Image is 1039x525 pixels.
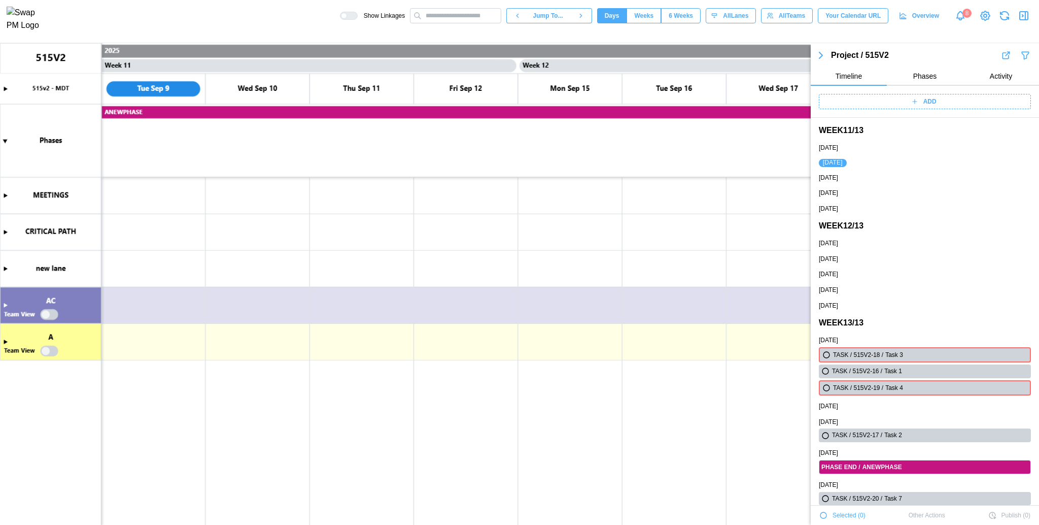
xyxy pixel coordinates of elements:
span: Jump To... [533,9,563,23]
a: [DATE] [819,336,838,345]
div: TASK / 515V2-17 / [832,431,882,440]
span: Timeline [836,73,862,80]
a: WEEK 13 / 13 [819,317,863,330]
a: [DATE] [819,402,838,411]
a: [DATE] [823,159,843,166]
span: ADD [923,94,937,109]
span: All Teams [779,9,805,23]
span: Your Calendar URL [825,9,881,23]
button: Selected (0) [819,508,866,523]
span: Show Linkages [358,12,405,20]
a: WEEK 11 / 13 [819,124,863,137]
a: WEEK 12 / 13 [819,220,863,233]
button: Close Drawer [1017,9,1031,23]
span: All Lanes [723,9,748,23]
a: [DATE] [819,270,838,279]
a: [DATE] [819,417,838,427]
a: [DATE] [819,301,838,311]
button: Export Results [1000,50,1012,61]
a: [DATE] [819,173,838,183]
a: [DATE] [819,143,838,153]
span: Weeks [634,9,653,23]
div: TASK / 515V2-19 / [833,383,883,393]
div: Task 7 [884,494,1018,504]
a: Notifications [952,7,969,24]
a: [DATE] [819,480,838,490]
span: Activity [990,73,1012,80]
span: Phases [913,73,937,80]
span: 6 Weeks [669,9,693,23]
img: Swap PM Logo [7,7,48,32]
button: Refresh Grid [997,9,1012,23]
button: Filter [1020,50,1031,61]
a: [DATE] [819,254,838,264]
div: ANEWPHASE [862,463,1017,472]
span: Days [605,9,619,23]
a: [DATE] [819,285,838,295]
div: PHASE END / [821,463,860,472]
a: [DATE] [819,448,838,458]
div: Task 1 [884,367,1018,376]
div: TASK / 515V2-20 / [832,494,882,504]
a: [DATE] [819,204,838,214]
div: Task 2 [884,431,1018,440]
div: Task 3 [885,350,1017,360]
a: [DATE] [819,188,838,198]
div: TASK / 515V2-18 / [833,350,883,360]
div: Task 4 [885,383,1017,393]
span: Overview [912,9,939,23]
span: Selected ( 0 ) [833,508,865,522]
a: [DATE] [819,239,838,248]
div: 8 [962,9,972,18]
div: TASK / 515V2-16 / [832,367,882,376]
a: View Project [978,9,992,23]
div: Project / 515V2 [831,49,1000,62]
